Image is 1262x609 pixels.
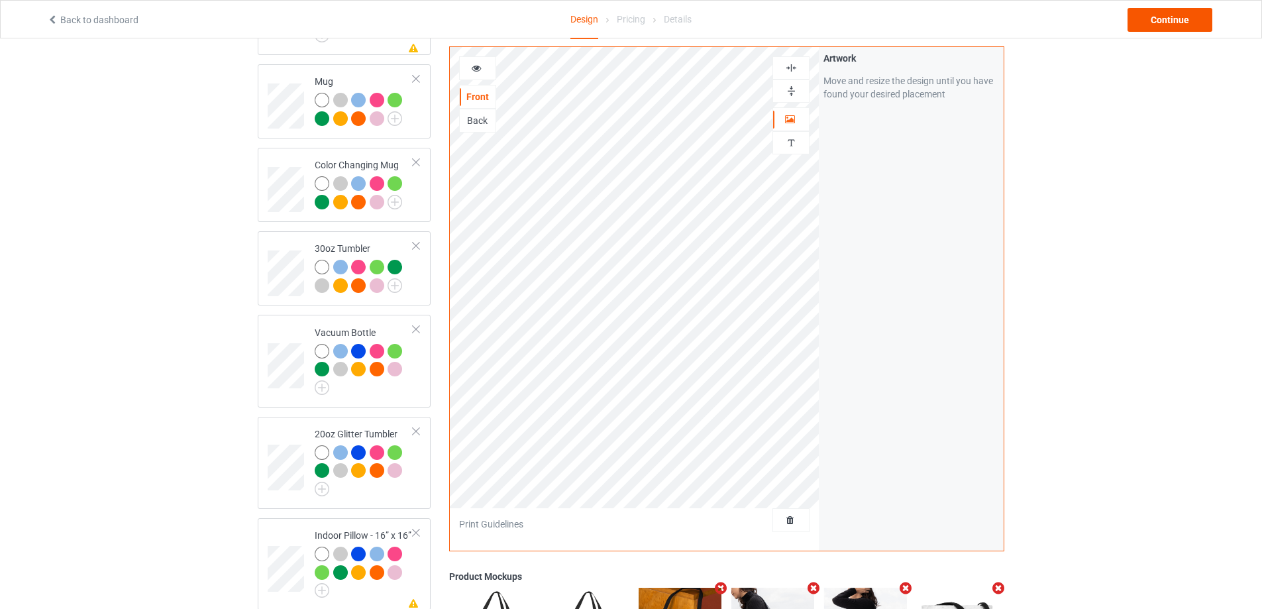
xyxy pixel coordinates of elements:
[258,64,431,138] div: Mug
[1128,8,1212,32] div: Continue
[823,74,999,101] div: Move and resize the design until you have found your desired placement
[47,15,138,25] a: Back to dashboard
[805,581,821,595] i: Remove mockup
[315,583,329,598] img: svg+xml;base64,PD94bWwgdmVyc2lvbj0iMS4wIiBlbmNvZGluZz0iVVRGLTgiPz4KPHN2ZyB3aWR0aD0iMjJweCIgaGVpZ2...
[823,52,999,65] div: Artwork
[388,195,402,209] img: svg+xml;base64,PD94bWwgdmVyc2lvbj0iMS4wIiBlbmNvZGluZz0iVVRGLTgiPz4KPHN2ZyB3aWR0aD0iMjJweCIgaGVpZ2...
[460,114,496,127] div: Back
[459,518,523,531] div: Print Guidelines
[315,75,413,125] div: Mug
[785,137,798,149] img: svg%3E%0A
[664,1,692,38] div: Details
[388,278,402,293] img: svg+xml;base64,PD94bWwgdmVyc2lvbj0iMS4wIiBlbmNvZGluZz0iVVRGLTgiPz4KPHN2ZyB3aWR0aD0iMjJweCIgaGVpZ2...
[570,1,598,39] div: Design
[388,111,402,126] img: svg+xml;base64,PD94bWwgdmVyc2lvbj0iMS4wIiBlbmNvZGluZz0iVVRGLTgiPz4KPHN2ZyB3aWR0aD0iMjJweCIgaGVpZ2...
[258,417,431,509] div: 20oz Glitter Tumbler
[898,581,914,595] i: Remove mockup
[315,158,413,208] div: Color Changing Mug
[617,1,645,38] div: Pricing
[990,581,1007,595] i: Remove mockup
[258,148,431,222] div: Color Changing Mug
[258,315,431,407] div: Vacuum Bottle
[449,570,1004,583] div: Product Mockups
[785,62,798,74] img: svg%3E%0A
[315,242,413,292] div: 30oz Tumbler
[315,529,413,593] div: Indoor Pillow - 16” x 16”
[315,482,329,496] img: svg+xml;base64,PD94bWwgdmVyc2lvbj0iMS4wIiBlbmNvZGluZz0iVVRGLTgiPz4KPHN2ZyB3aWR0aD0iMjJweCIgaGVpZ2...
[785,85,798,97] img: svg%3E%0A
[713,581,729,595] i: Remove mockup
[315,380,329,395] img: svg+xml;base64,PD94bWwgdmVyc2lvbj0iMS4wIiBlbmNvZGluZz0iVVRGLTgiPz4KPHN2ZyB3aWR0aD0iMjJweCIgaGVpZ2...
[315,326,413,390] div: Vacuum Bottle
[315,427,413,492] div: 20oz Glitter Tumbler
[460,90,496,103] div: Front
[258,231,431,305] div: 30oz Tumbler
